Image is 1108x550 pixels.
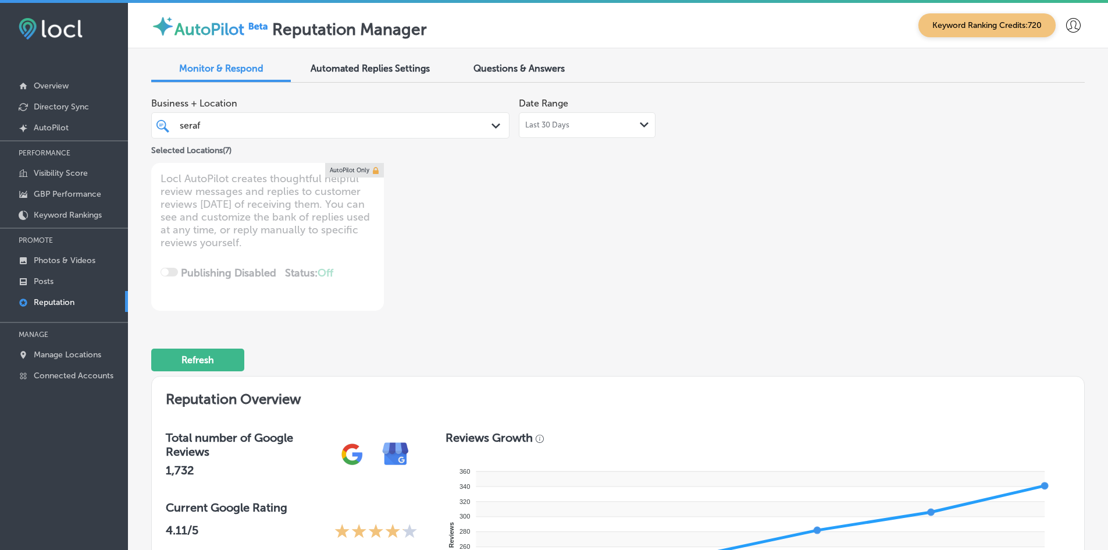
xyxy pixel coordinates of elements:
p: 4.11 /5 [166,523,198,541]
span: Business + Location [151,98,510,109]
h3: Total number of Google Reviews [166,431,330,459]
tspan: 340 [459,483,470,490]
h2: Reputation Overview [152,377,1084,417]
label: Date Range [519,98,568,109]
p: Visibility Score [34,168,88,178]
label: Reputation Manager [272,20,427,39]
p: GBP Performance [34,189,101,199]
div: 4.11 Stars [334,523,418,541]
tspan: 300 [459,513,470,520]
span: Questions & Answers [473,63,565,74]
p: Manage Locations [34,350,101,360]
h3: Current Google Rating [166,501,418,514]
img: e7ababfa220611ac49bdb491a11684a6.png [374,432,418,476]
button: Refresh [151,349,244,371]
h2: 1,732 [166,463,330,477]
tspan: 320 [459,498,470,505]
tspan: 260 [459,543,470,550]
img: fda3e92497d09a02dc62c9cd864e3231.png [19,18,83,40]
p: Directory Sync [34,102,89,112]
p: Posts [34,276,54,286]
p: Selected Locations ( 7 ) [151,141,231,155]
p: AutoPilot [34,123,69,133]
p: Overview [34,81,69,91]
span: Automated Replies Settings [311,63,430,74]
p: Reputation [34,297,74,307]
p: Keyword Rankings [34,210,102,220]
img: gPZS+5FD6qPJAAAAABJRU5ErkJggg== [330,432,374,476]
tspan: 360 [459,468,470,475]
img: Beta [244,20,272,32]
span: Keyword Ranking Credits: 720 [918,13,1056,37]
h3: Reviews Growth [446,431,533,445]
p: Connected Accounts [34,371,113,381]
text: Reviews [448,522,455,548]
tspan: 280 [459,528,470,535]
span: Monitor & Respond [179,63,263,74]
img: autopilot-icon [151,15,174,38]
p: Photos & Videos [34,256,95,265]
label: AutoPilot [174,20,244,39]
span: Last 30 Days [525,120,569,130]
